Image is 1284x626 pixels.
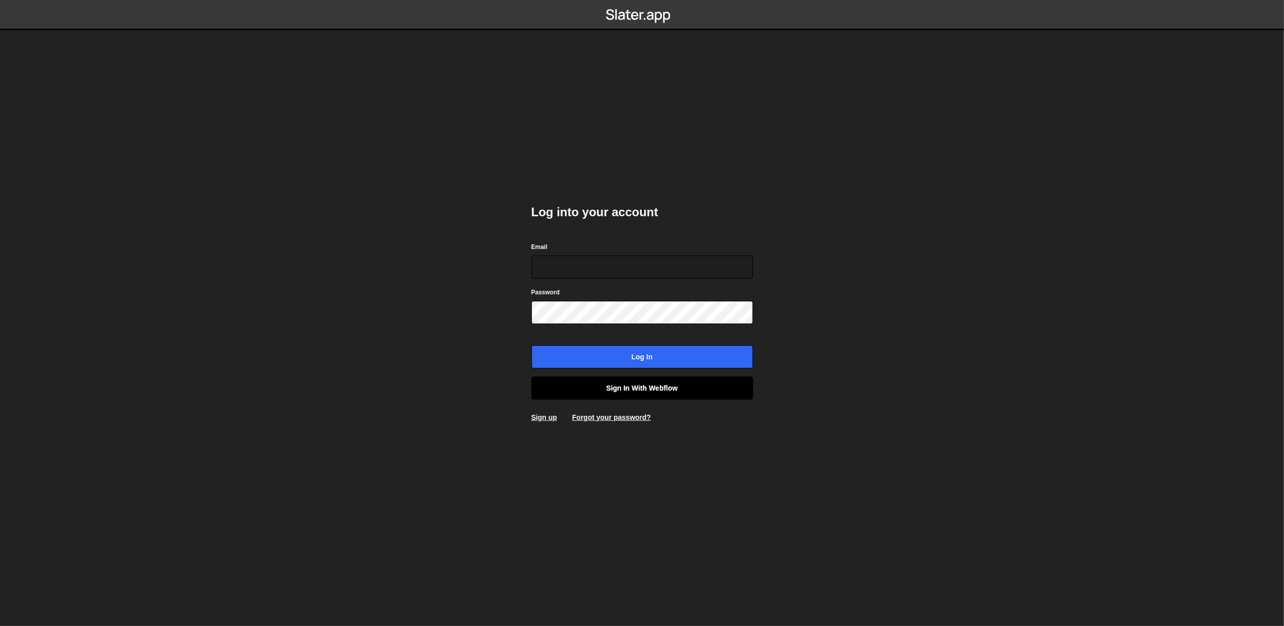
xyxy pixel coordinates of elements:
a: Sign in with Webflow [531,377,753,400]
label: Email [531,242,548,252]
a: Sign up [531,413,557,421]
input: Log in [531,345,753,368]
h2: Log into your account [531,204,753,220]
label: Password [531,287,560,297]
a: Forgot your password? [572,413,651,421]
